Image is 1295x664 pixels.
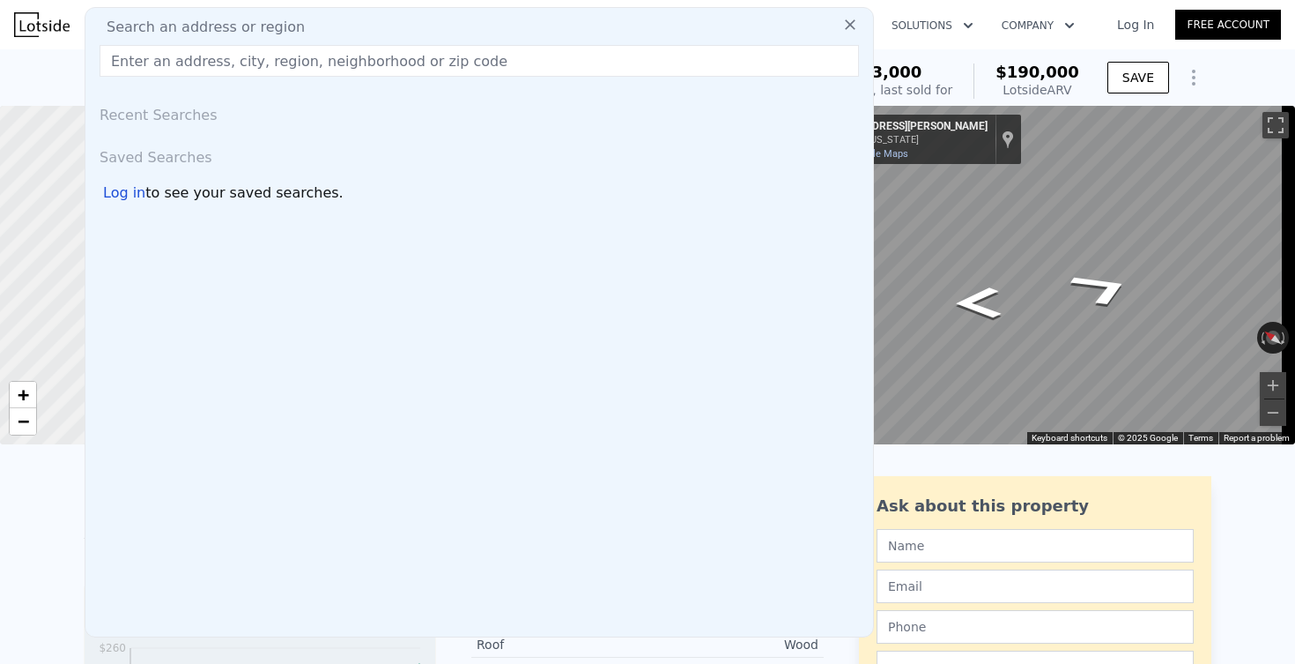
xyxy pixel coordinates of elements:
a: Show location on map [1002,130,1014,149]
span: $163,000 [839,63,922,81]
button: Reset the view [1256,323,1290,353]
button: Zoom out [1260,399,1286,426]
a: Zoom in [10,382,36,408]
div: Log in [103,183,145,204]
div: Ask about this property [877,494,1194,519]
div: Wilmington, [US_STATE] [813,134,988,145]
a: Zoom out [10,408,36,435]
button: Keyboard shortcuts [1032,432,1107,444]
span: $190,000 [995,63,1079,81]
button: Solutions [877,10,988,41]
div: LISTING & SALE HISTORY [84,483,436,501]
input: Name [877,529,1194,563]
button: Show Options [1176,60,1211,95]
a: Log In [1096,16,1175,34]
div: Roof [477,636,647,653]
path: Go Northwest, Lovering Ave [936,280,1020,326]
span: − [18,410,29,432]
a: Terms [1188,433,1213,443]
div: Street View [806,106,1295,444]
a: Report a problem [1224,433,1290,443]
input: Enter an address, city, region, neighborhood or zip code [100,45,859,77]
div: [STREET_ADDRESS][PERSON_NAME] , Wilmington , DE 19806 [84,63,560,88]
input: Email [877,570,1194,603]
div: Recent Searches [92,91,866,133]
span: + [18,384,29,406]
div: Map [806,106,1295,444]
button: Rotate clockwise [1280,322,1290,354]
button: Zoom in [1260,372,1286,399]
button: Company [988,10,1089,41]
a: Free Account [1175,10,1281,40]
img: Lotside [14,12,70,37]
div: Saved Searches [92,133,866,175]
span: © 2025 Google [1118,433,1178,443]
span: Search an address or region [92,17,305,38]
div: Lotside ARV [995,81,1079,99]
div: [STREET_ADDRESS][PERSON_NAME] [813,120,988,134]
tspan: $260 [99,642,126,654]
span: to see your saved searches. [145,183,343,204]
div: Wood [647,636,818,653]
div: Off Market, last sold for [808,81,952,99]
path: Go East, N Adams St [1042,260,1162,316]
input: Phone [877,610,1194,644]
button: Rotate counterclockwise [1257,322,1267,354]
button: Toggle fullscreen view [1262,112,1289,138]
button: SAVE [1107,62,1169,93]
